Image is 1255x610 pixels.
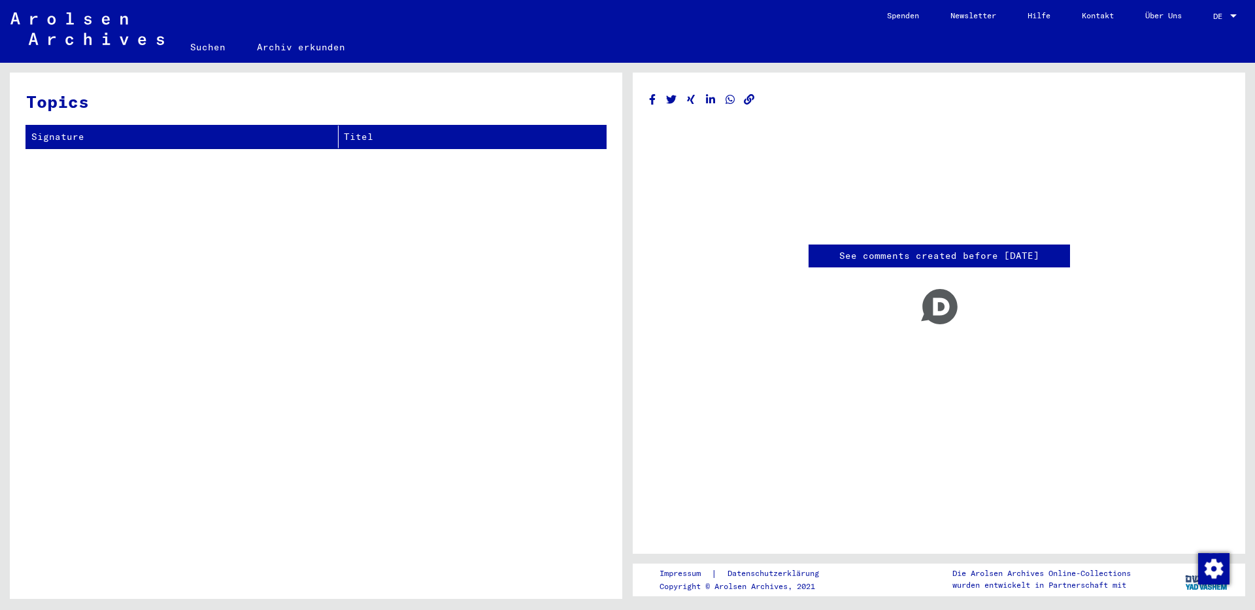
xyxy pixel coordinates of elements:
div: | [660,567,835,581]
img: Arolsen_neg.svg [10,12,164,45]
h3: Topics [26,89,605,114]
p: Die Arolsen Archives Online-Collections [952,568,1131,579]
span: DE [1213,12,1228,21]
p: wurden entwickelt in Partnerschaft mit [952,579,1131,591]
p: Copyright © Arolsen Archives, 2021 [660,581,835,592]
button: Share on Xing [684,92,698,108]
th: Titel [339,126,606,148]
button: Share on Twitter [665,92,678,108]
a: Archiv erkunden [241,31,361,63]
img: yv_logo.png [1182,563,1231,596]
a: Datenschutzerklärung [717,567,835,581]
a: See comments created before [DATE] [839,249,1039,263]
th: Signature [26,126,339,148]
button: Share on WhatsApp [724,92,737,108]
button: Copy link [743,92,756,108]
button: Share on Facebook [646,92,660,108]
div: Zustimmung ändern [1197,552,1229,584]
a: Suchen [175,31,241,63]
img: Zustimmung ändern [1198,553,1230,585]
a: Impressum [660,567,711,581]
button: Share on LinkedIn [704,92,718,108]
